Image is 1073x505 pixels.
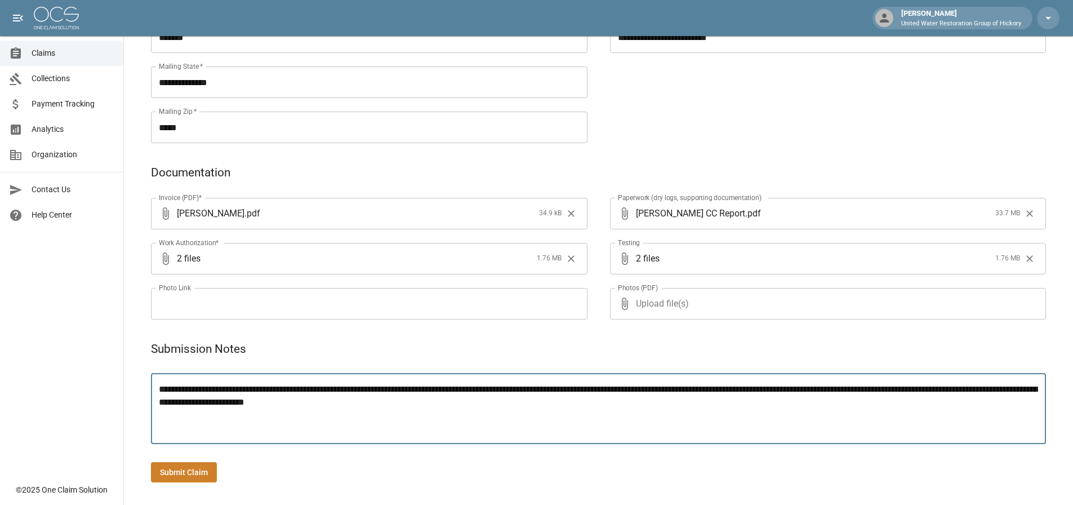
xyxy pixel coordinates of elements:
[1021,250,1038,267] button: Clear
[32,123,114,135] span: Analytics
[563,205,580,222] button: Clear
[618,238,640,247] label: Testing
[901,19,1021,29] p: United Water Restoration Group of Hickory
[563,250,580,267] button: Clear
[32,73,114,85] span: Collections
[159,238,219,247] label: Work Authorization*
[151,462,217,483] button: Submit Claim
[159,61,203,71] label: Mailing State
[745,207,761,220] span: . pdf
[177,207,244,220] span: [PERSON_NAME]
[636,207,745,220] span: [PERSON_NAME] CC Report
[159,107,197,116] label: Mailing Zip
[159,193,202,202] label: Invoice (PDF)*
[32,98,114,110] span: Payment Tracking
[34,7,79,29] img: ocs-logo-white-transparent.png
[537,253,562,264] span: 1.76 MB
[618,283,658,293] label: Photos (PDF)
[32,184,114,196] span: Contact Us
[177,243,532,274] span: 2 files
[32,209,114,221] span: Help Center
[539,208,562,219] span: 34.9 kB
[1021,205,1038,222] button: Clear
[32,149,114,161] span: Organization
[636,243,991,274] span: 2 files
[995,208,1020,219] span: 33.7 MB
[7,7,29,29] button: open drawer
[897,8,1026,28] div: [PERSON_NAME]
[16,484,108,495] div: © 2025 One Claim Solution
[618,193,762,202] label: Paperwork (dry logs, supporting documentation)
[636,288,1016,320] span: Upload file(s)
[244,207,260,220] span: . pdf
[159,283,191,293] label: Photo Link
[32,47,114,59] span: Claims
[995,253,1020,264] span: 1.76 MB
